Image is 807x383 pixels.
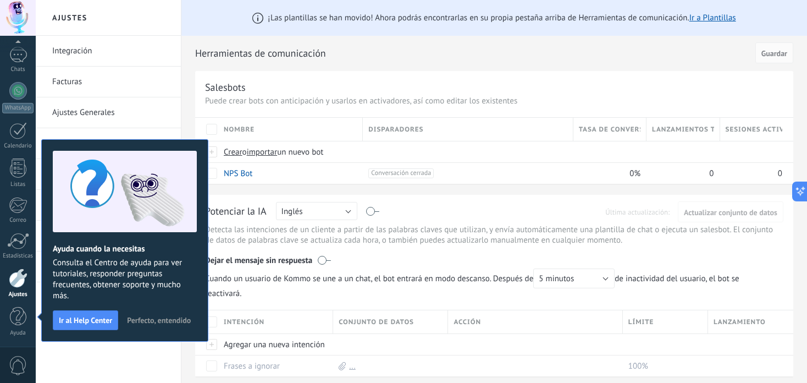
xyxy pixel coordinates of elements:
p: Detecta las intenciones de un cliente a partir de las palabras claves que utilizan, y envía autom... [205,225,783,245]
div: Calendario [2,143,34,150]
h2: Ayuda cuando la necesitas [53,244,197,254]
span: Ir al Help Center [59,316,112,324]
span: 0 [709,168,714,179]
span: Inglés [281,206,303,217]
span: 0 [778,168,782,179]
div: 0% [573,163,641,184]
span: ¡Las plantillas se han movido! Ahora podrás encontrarlas en su propia pestaña arriba de Herramien... [268,13,736,23]
button: Inglés [276,202,357,220]
a: Integración [52,36,170,67]
span: Consulta el Centro de ayuda para ver tutoriales, responder preguntas frecuentes, obtener soporte ... [53,258,197,302]
span: Guardar [761,50,787,57]
span: Lanzamientos totales [652,124,714,135]
div: 100% [623,355,703,376]
a: Frases a ignorar [224,361,280,371]
span: Disparadores [368,124,423,135]
div: 0 [646,163,714,184]
span: 100% [628,361,648,371]
span: 0% [629,168,640,179]
div: Correo [2,217,34,224]
p: Puede crear bots con anticipación y usarlos en activadores, así como editar los existentes [205,96,783,106]
div: Salesbots [205,81,246,94]
a: Facturas [52,67,170,97]
div: Ajustes [2,291,34,298]
div: Agregar una nueva intención [218,334,328,355]
span: un nuevo bot [277,147,323,157]
a: Usuarios [52,128,170,159]
span: Acción [454,317,481,327]
li: Facturas [36,67,181,97]
a: Ajustes Generales [52,97,170,128]
span: Sesiones activas [726,124,782,135]
span: Cuando un usuario de Kommo se une a un chat, el bot entrará en modo descanso. Después de [205,269,615,288]
span: 5 minutos [539,273,574,284]
span: de inactividad del usuario, el bot se reactivará. [205,269,783,299]
span: importar [247,147,278,157]
span: Nombre [224,124,255,135]
div: Chats [2,66,34,73]
span: o [242,147,247,157]
li: Ajustes Generales [36,97,181,128]
span: Tasa de conversión [579,124,640,135]
span: Crear [224,147,242,157]
span: Intención [224,317,264,327]
div: Dejar el mensaje sin respuesta [205,248,783,269]
div: Potenciar la IA [205,205,267,219]
span: Límite [628,317,654,327]
button: Perfecto, entendido [122,312,196,329]
button: Ir al Help Center [53,310,118,330]
div: 0 [720,163,782,184]
div: Estadísticas [2,253,34,260]
h2: Herramientas de comunicación [195,42,751,64]
button: 5 minutos [533,269,615,288]
span: Conjunto de datos [339,317,414,327]
button: Guardar [755,42,793,63]
div: Listas [2,181,34,188]
span: Lanzamiento [714,317,766,327]
a: NPS Bot [224,168,252,179]
span: Conversación cerrada [368,168,434,178]
a: ... [349,361,356,371]
li: Integración [36,36,181,67]
div: Ayuda [2,330,34,337]
div: WhatsApp [2,103,34,113]
span: Perfecto, entendido [127,316,191,324]
li: Usuarios [36,128,181,159]
a: Ir a Plantillas [689,13,736,23]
